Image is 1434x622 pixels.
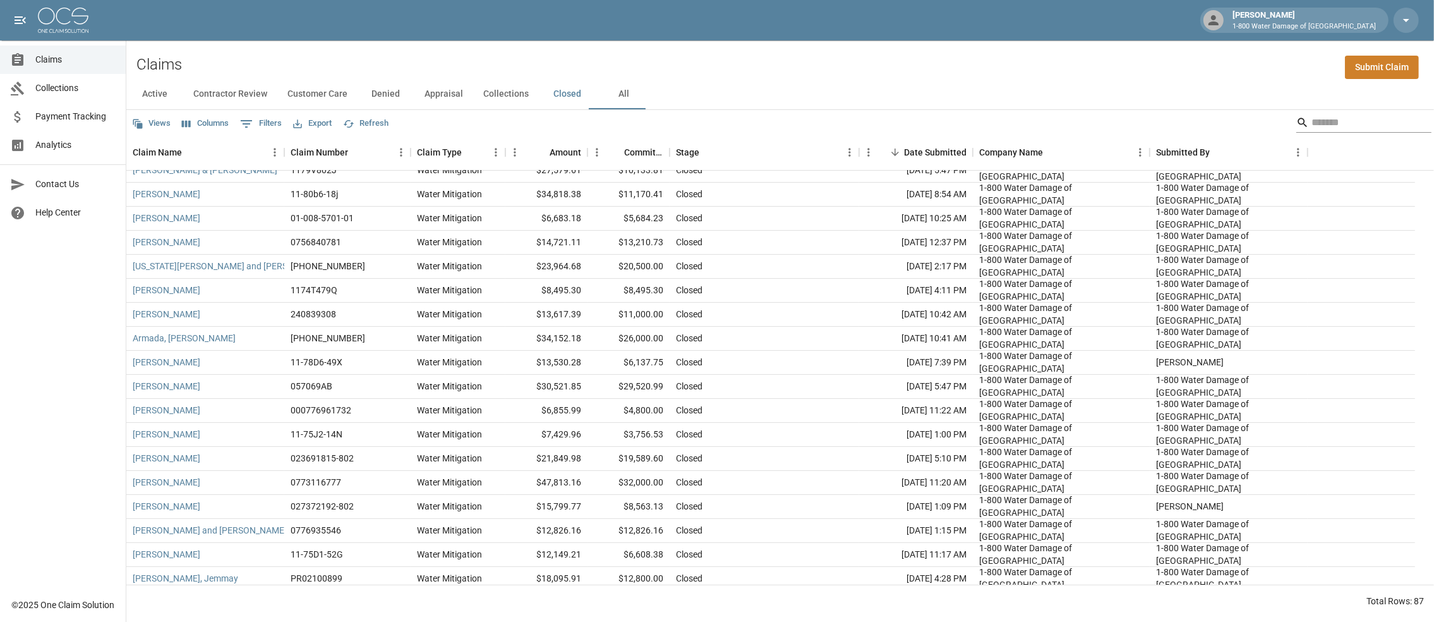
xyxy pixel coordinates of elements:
[133,572,238,585] a: [PERSON_NAME], Jemmay
[35,138,116,152] span: Analytics
[505,399,587,423] div: $6,855.99
[417,356,482,369] div: Water Mitigation
[505,255,587,279] div: $23,964.68
[417,284,482,296] div: Water Mitigation
[587,423,670,447] div: $3,756.53
[859,159,973,183] div: [DATE] 5:47 PM
[979,542,1143,567] div: 1-800 Water Damage of Athens
[1156,181,1301,207] div: 1-800 Water Damage of Athens
[179,114,232,133] button: Select columns
[587,519,670,543] div: $12,826.16
[676,452,702,465] div: Closed
[979,277,1143,303] div: 1-800 Water Damage of Athens
[505,143,524,162] button: Menu
[587,255,670,279] div: $20,500.00
[291,188,338,200] div: 11-80b6-18j
[1232,21,1376,32] p: 1-800 Water Damage of [GEOGRAPHIC_DATA]
[1366,595,1424,607] div: Total Rows: 87
[587,159,670,183] div: $10,133.81
[505,303,587,327] div: $13,617.39
[979,566,1143,591] div: 1-800 Water Damage of Athens
[1156,277,1301,303] div: 1-800 Water Damage of Athens
[133,236,200,248] a: [PERSON_NAME]
[859,375,973,399] div: [DATE] 5:47 PM
[1156,422,1301,447] div: 1-800 Water Damage of Athens
[606,143,624,161] button: Sort
[291,572,342,585] div: PR02100899
[291,164,337,176] div: 1179V802J
[859,495,973,519] div: [DATE] 1:09 PM
[35,110,116,123] span: Payment Tracking
[676,404,702,417] div: Closed
[136,56,182,74] h2: Claims
[133,356,200,369] a: [PERSON_NAME]
[979,181,1143,207] div: 1-800 Water Damage of Athens
[676,308,702,320] div: Closed
[133,164,277,176] a: [PERSON_NAME] & [PERSON_NAME]
[1210,143,1227,161] button: Sort
[505,135,587,170] div: Amount
[1156,253,1301,279] div: 1-800 Water Damage of Athens
[505,495,587,519] div: $15,799.77
[505,423,587,447] div: $7,429.96
[505,279,587,303] div: $8,495.30
[587,143,606,162] button: Menu
[587,375,670,399] div: $29,520.99
[979,205,1143,231] div: 1-800 Water Damage of Athens
[979,374,1143,399] div: 1-800 Water Damage of Athens
[1156,302,1301,327] div: 1-800 Water Damage of Athens
[291,308,336,320] div: 240839308
[587,231,670,255] div: $13,210.73
[291,260,365,272] div: 01-008-533026
[676,284,702,296] div: Closed
[340,114,392,133] button: Refresh
[133,260,331,272] a: [US_STATE][PERSON_NAME] and [PERSON_NAME]
[840,143,859,162] button: Menu
[265,143,284,162] button: Menu
[979,253,1143,279] div: 1-800 Water Damage of Athens
[505,543,587,567] div: $12,149.21
[676,356,702,369] div: Closed
[133,476,200,489] a: [PERSON_NAME]
[291,428,342,441] div: 11-75J2-14N
[859,447,973,471] div: [DATE] 5:10 PM
[587,447,670,471] div: $19,589.60
[358,79,414,109] button: Denied
[676,524,702,537] div: Closed
[587,543,670,567] div: $6,608.38
[859,519,973,543] div: [DATE] 1:15 PM
[133,188,200,200] a: [PERSON_NAME]
[587,183,670,207] div: $11,170.41
[699,143,717,161] button: Sort
[277,79,358,109] button: Customer Care
[587,567,670,591] div: $12,800.00
[550,135,581,170] div: Amount
[417,164,482,176] div: Water Mitigation
[505,351,587,375] div: $13,530.28
[133,428,200,441] a: [PERSON_NAME]
[291,524,341,537] div: 0776935546
[182,143,200,161] button: Sort
[1345,56,1419,79] a: Submit Claim
[676,212,702,224] div: Closed
[859,567,973,591] div: [DATE] 4:28 PM
[1156,229,1301,255] div: 1-800 Water Damage of Athens
[979,398,1143,423] div: 1-800 Water Damage of Athens
[1150,135,1308,170] div: Submitted By
[486,143,505,162] button: Menu
[532,143,550,161] button: Sort
[587,351,670,375] div: $6,137.75
[291,236,341,248] div: 0756840781
[291,135,348,170] div: Claim Number
[1156,157,1301,183] div: 1-800 Water Damage of Athens
[979,494,1143,519] div: 1-800 Water Damage of Athens
[417,524,482,537] div: Water Mitigation
[291,500,354,513] div: 027372192-802
[35,82,116,95] span: Collections
[35,178,116,191] span: Contact Us
[979,157,1143,183] div: 1-800 Water Damage of Athens
[291,332,365,345] div: 01-008-194127
[505,567,587,591] div: $18,095.91
[133,135,182,170] div: Claim Name
[417,380,482,393] div: Water Mitigation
